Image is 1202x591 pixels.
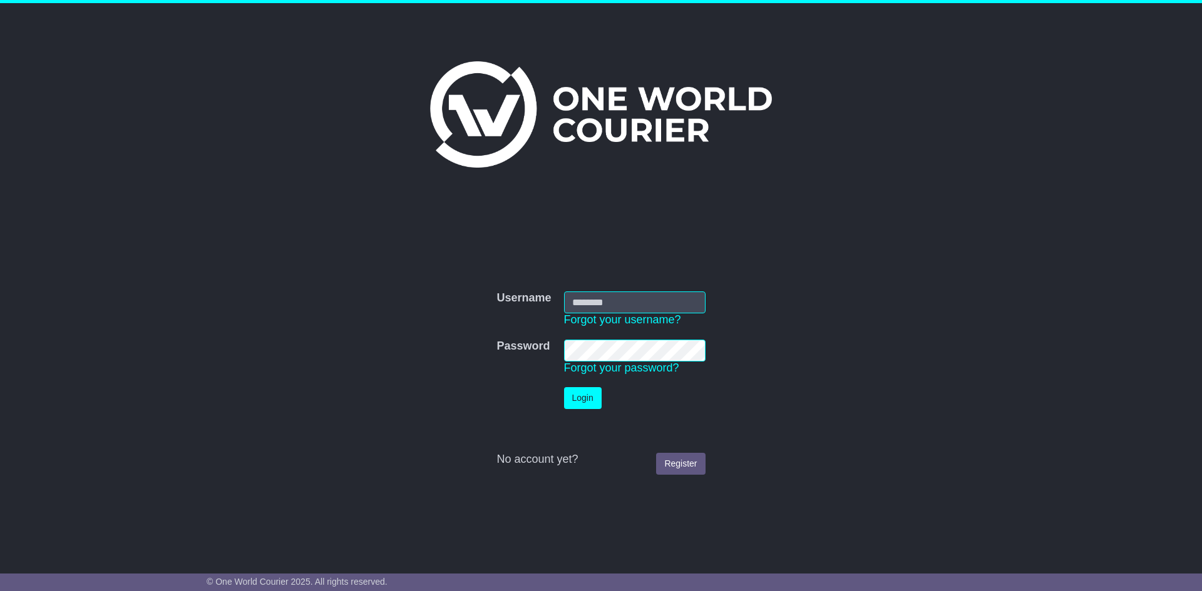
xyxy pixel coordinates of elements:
label: Password [496,340,550,353]
div: No account yet? [496,453,705,467]
label: Username [496,291,551,305]
button: Login [564,387,602,409]
a: Forgot your username? [564,313,681,326]
a: Register [656,453,705,475]
img: One World [430,61,772,168]
a: Forgot your password? [564,361,679,374]
span: © One World Courier 2025. All rights reserved. [207,577,388,587]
